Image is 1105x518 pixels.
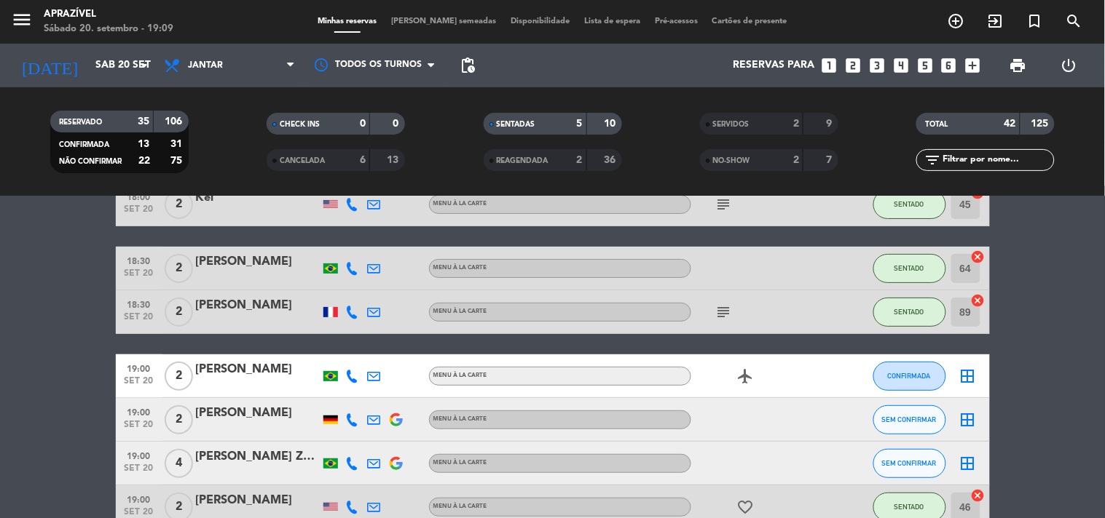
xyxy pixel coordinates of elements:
[1060,57,1077,74] i: power_settings_new
[873,362,946,391] button: CONFIRMADA
[826,119,835,129] strong: 9
[360,155,366,165] strong: 6
[737,367,755,385] i: airplanemode_active
[170,139,185,149] strong: 31
[882,415,937,423] span: SEM CONFIRMAR
[941,152,1054,168] input: Filtrar por nome...
[577,155,583,165] strong: 2
[121,295,157,312] span: 18:30
[959,367,977,385] i: border_all
[121,188,157,204] span: 18:00
[604,155,618,165] strong: 36
[648,17,705,25] span: Pré-acessos
[433,308,487,314] span: Menu À La Carte
[497,157,548,164] span: REAGENDADA
[165,362,193,391] span: 2
[925,121,948,128] span: TOTAL
[894,503,924,511] span: SENTADO
[59,141,109,148] span: CONFIRMADA
[971,293,986,308] i: cancel
[121,463,157,480] span: set 20
[196,447,320,466] div: [PERSON_NAME] Zampar Athaide
[135,57,153,74] i: arrow_drop_down
[497,121,535,128] span: SENTADAS
[873,449,946,478] button: SEM CONFIRMAR
[705,17,795,25] span: Cartões de presente
[959,411,977,429] i: border_all
[433,201,487,207] span: Menu À La Carte
[713,121,750,128] span: SERVIDOS
[433,265,487,271] span: Menu À La Carte
[715,303,733,321] i: subject
[819,56,838,75] i: looks_one
[433,416,487,422] span: Menu À La Carte
[59,119,102,126] span: RESERVADO
[393,119,402,129] strong: 0
[138,139,149,149] strong: 13
[121,447,157,463] span: 19:00
[987,12,1004,30] i: exit_to_app
[121,312,157,329] span: set 20
[390,457,403,470] img: google-logo.png
[971,488,986,503] i: cancel
[165,116,185,127] strong: 106
[384,17,503,25] span: [PERSON_NAME] semeadas
[793,155,799,165] strong: 2
[713,157,750,164] span: NO-SHOW
[844,56,862,75] i: looks_two
[196,252,320,271] div: [PERSON_NAME]
[44,22,173,36] div: Sábado 20. setembro - 19:09
[11,49,88,81] i: [DATE]
[188,60,223,71] span: Jantar
[459,57,476,74] span: pending_actions
[433,460,487,466] span: Menu À La Carte
[11,9,33,31] i: menu
[388,155,402,165] strong: 13
[59,158,122,165] span: NÃO CONFIRMAR
[888,372,931,380] span: CONFIRMADA
[1031,119,1052,129] strong: 125
[873,254,946,283] button: SENTADO
[873,190,946,219] button: SENTADO
[1026,12,1044,30] i: turned_in_not
[793,119,799,129] strong: 2
[196,491,320,510] div: [PERSON_NAME]
[280,121,320,128] span: CHECK INS
[1044,44,1094,87] div: LOG OUT
[121,204,157,221] span: set 20
[11,9,33,36] button: menu
[433,372,487,378] span: Menu À La Carte
[165,405,193,434] span: 2
[894,308,924,316] span: SENTADO
[121,252,157,268] span: 18:30
[604,119,618,129] strong: 10
[310,17,384,25] span: Minhas reservas
[733,60,814,71] span: Reservas para
[1010,57,1027,74] span: print
[894,264,924,272] span: SENTADO
[121,359,157,376] span: 19:00
[971,250,986,264] i: cancel
[165,298,193,327] span: 2
[948,12,965,30] i: add_circle_outline
[873,405,946,434] button: SEM CONFIRMAR
[121,403,157,420] span: 19:00
[1004,119,1016,129] strong: 42
[196,296,320,315] div: [PERSON_NAME]
[165,254,193,283] span: 2
[138,156,150,166] strong: 22
[1066,12,1083,30] i: search
[44,7,173,22] div: Aprazível
[577,17,648,25] span: Lista de espera
[924,151,941,169] i: filter_list
[390,413,403,426] img: google-logo.png
[959,455,977,472] i: border_all
[737,498,755,516] i: favorite_border
[138,116,149,127] strong: 35
[503,17,577,25] span: Disponibilidade
[121,376,157,393] span: set 20
[121,268,157,285] span: set 20
[280,157,325,164] span: CANCELADA
[577,119,583,129] strong: 5
[882,459,937,467] span: SEM CONFIRMAR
